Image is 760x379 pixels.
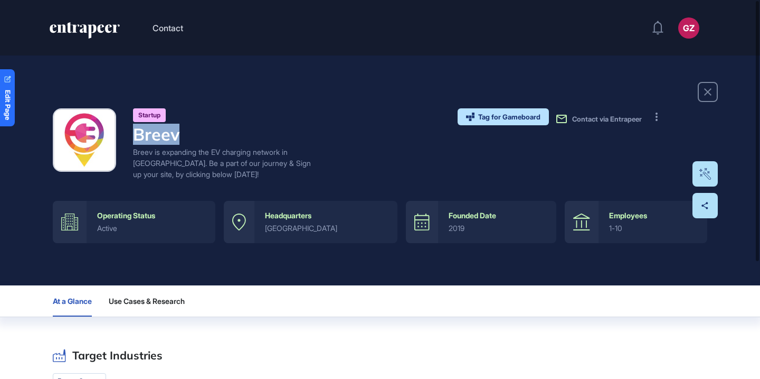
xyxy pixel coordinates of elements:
[4,90,11,120] span: Edit Page
[49,22,121,42] a: entrapeer-logo
[678,17,699,39] button: GZ
[265,211,311,220] div: Headquarters
[53,285,92,317] button: At a Glance
[72,349,163,362] h2: Target Industries
[97,211,155,220] div: Operating Status
[609,224,697,233] div: 1-10
[449,224,546,233] div: 2019
[153,21,183,35] button: Contact
[478,114,540,121] span: Tag for Gameboard
[555,113,642,125] button: Contact via Entrapeer
[97,224,205,233] div: active
[54,110,115,170] img: Breev-logo
[265,224,387,233] div: [GEOGRAPHIC_DATA]
[133,146,312,180] div: Breev is expanding the EV charging network in [GEOGRAPHIC_DATA]. Be a part of our journey & Sign ...
[449,211,496,220] div: Founded Date
[133,108,166,122] div: Startup
[133,124,312,144] h4: Breev
[109,297,185,306] span: Use Cases & Research
[572,115,642,123] span: Contact via Entrapeer
[609,211,647,220] div: Employees
[109,285,193,317] button: Use Cases & Research
[53,297,92,306] span: At a Glance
